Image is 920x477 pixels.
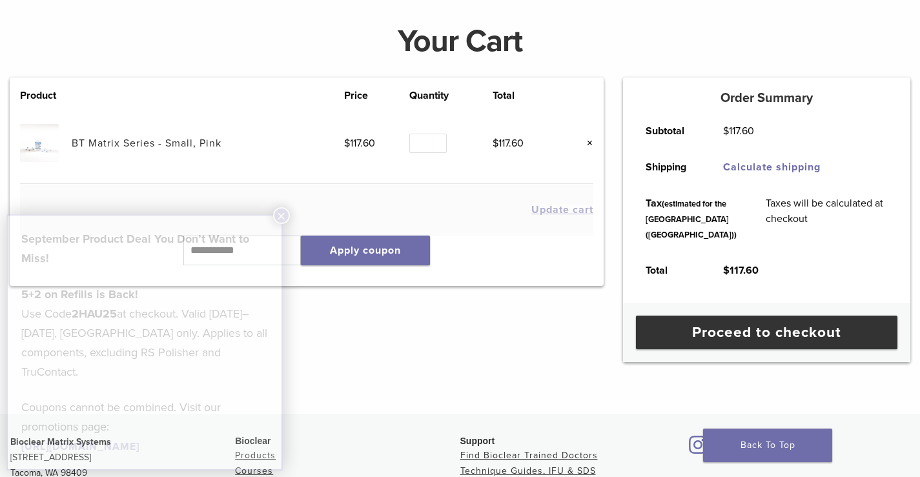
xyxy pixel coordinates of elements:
[703,429,832,462] a: Back To Top
[460,450,598,461] a: Find Bioclear Trained Doctors
[235,465,273,476] a: Courses
[646,199,737,240] small: (estimated for the [GEOGRAPHIC_DATA] ([GEOGRAPHIC_DATA]))
[631,185,751,252] th: Tax
[493,88,558,103] th: Total
[21,232,249,265] strong: September Product Deal You Don’t Want to Miss!
[723,264,730,277] span: $
[631,113,709,149] th: Subtotal
[72,307,117,321] strong: 2HAU25
[344,88,409,103] th: Price
[531,205,593,215] button: Update cart
[685,443,712,456] a: Bioclear
[723,264,759,277] bdi: 117.60
[723,161,821,174] a: Calculate shipping
[636,316,897,349] a: Proceed to checkout
[20,88,72,103] th: Product
[21,287,138,301] strong: 5+2 on Refills is Back!
[723,125,754,137] bdi: 117.60
[409,88,493,103] th: Quantity
[631,149,709,185] th: Shipping
[577,135,593,152] a: Remove this item
[460,465,596,476] a: Technique Guides, IFU & SDS
[301,236,430,265] button: Apply coupon
[493,137,498,150] span: $
[21,440,139,453] a: [URL][DOMAIN_NAME]
[273,207,290,224] button: Close
[344,137,350,150] span: $
[21,285,268,381] p: Use Code at checkout. Valid [DATE]–[DATE], [GEOGRAPHIC_DATA] only. Applies to all components, exc...
[21,398,268,456] p: Coupons cannot be combined. Visit our promotions page:
[344,137,375,150] bdi: 117.60
[751,185,903,252] td: Taxes will be calculated at checkout
[72,137,221,150] a: BT Matrix Series - Small, Pink
[20,124,58,162] img: BT Matrix Series - Small, Pink
[631,252,709,289] th: Total
[623,90,910,106] h5: Order Summary
[723,125,729,137] span: $
[460,436,495,446] span: Support
[493,137,524,150] bdi: 117.60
